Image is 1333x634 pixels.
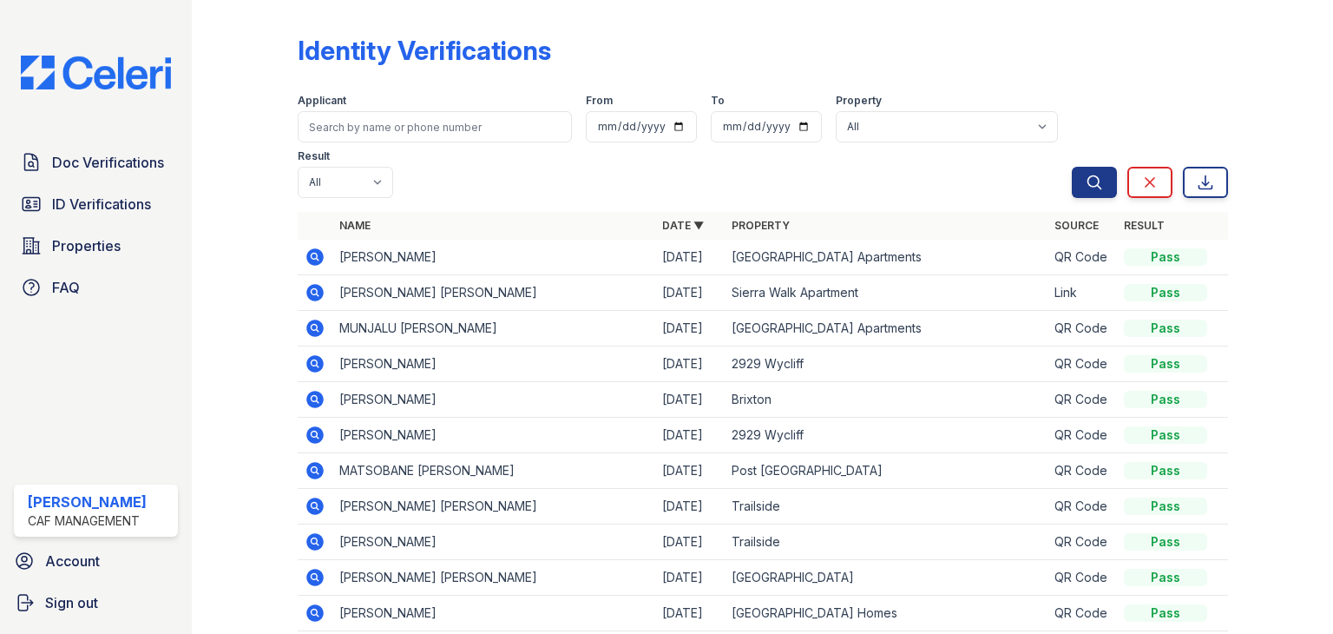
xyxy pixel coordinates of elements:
td: [DATE] [655,560,725,596]
td: [DATE] [655,275,725,311]
td: [DATE] [655,240,725,275]
span: FAQ [52,277,80,298]
td: QR Code [1047,453,1117,489]
a: Date ▼ [662,219,704,232]
a: Sign out [7,585,185,620]
span: Sign out [45,592,98,613]
div: Pass [1124,248,1207,266]
td: [PERSON_NAME] [332,382,655,418]
td: MUNJALU [PERSON_NAME] [332,311,655,347]
td: [DATE] [655,596,725,631]
div: Pass [1124,391,1207,408]
label: Applicant [298,94,346,108]
td: [GEOGRAPHIC_DATA] [725,560,1047,596]
a: ID Verifications [14,187,178,221]
td: [DATE] [655,382,725,418]
a: Property [732,219,790,232]
td: [PERSON_NAME] [332,525,655,560]
td: QR Code [1047,311,1117,347]
div: Pass [1124,604,1207,622]
div: Pass [1124,498,1207,515]
div: CAF Management [28,512,147,530]
td: QR Code [1047,382,1117,418]
td: [DATE] [655,525,725,560]
td: [DATE] [655,453,725,489]
td: [PERSON_NAME] [PERSON_NAME] [332,489,655,525]
img: CE_Logo_Blue-a8612792a0a2168367f1c8372b55b34899dd931a85d93a1a3d3e32e68fde9ad4.png [7,56,185,89]
td: [PERSON_NAME] [PERSON_NAME] [332,560,655,596]
td: 2929 Wycliff [725,418,1047,453]
span: Doc Verifications [52,152,164,173]
td: [PERSON_NAME] [332,347,655,382]
div: Pass [1124,569,1207,586]
input: Search by name or phone number [298,111,572,142]
span: Account [45,551,100,571]
td: [DATE] [655,489,725,525]
div: Pass [1124,533,1207,551]
a: Doc Verifications [14,145,178,180]
div: Pass [1124,462,1207,479]
td: MATSOBANE [PERSON_NAME] [332,453,655,489]
a: Account [7,544,185,578]
div: Pass [1124,426,1207,444]
div: Identity Verifications [298,35,551,66]
td: [PERSON_NAME] [332,418,655,453]
td: [GEOGRAPHIC_DATA] Homes [725,596,1047,631]
span: Properties [52,235,121,256]
td: QR Code [1047,525,1117,560]
td: QR Code [1047,347,1117,382]
div: [PERSON_NAME] [28,492,147,512]
td: [PERSON_NAME] [332,596,655,631]
td: Trailside [725,489,1047,525]
td: [DATE] [655,311,725,347]
td: Post [GEOGRAPHIC_DATA] [725,453,1047,489]
div: Pass [1124,355,1207,373]
td: [GEOGRAPHIC_DATA] Apartments [725,240,1047,275]
td: QR Code [1047,560,1117,596]
td: [GEOGRAPHIC_DATA] Apartments [725,311,1047,347]
td: Brixton [725,382,1047,418]
td: QR Code [1047,418,1117,453]
td: Sierra Walk Apartment [725,275,1047,311]
td: Link [1047,275,1117,311]
label: Result [298,149,330,163]
td: [DATE] [655,418,725,453]
div: Pass [1124,320,1207,337]
td: [PERSON_NAME] [332,240,655,275]
td: QR Code [1047,489,1117,525]
td: [DATE] [655,347,725,382]
div: Pass [1124,284,1207,301]
label: From [586,94,613,108]
td: QR Code [1047,240,1117,275]
a: Result [1124,219,1165,232]
a: Properties [14,228,178,263]
span: ID Verifications [52,194,151,215]
td: Trailside [725,525,1047,560]
label: To [711,94,725,108]
a: Name [339,219,371,232]
a: FAQ [14,270,178,305]
td: QR Code [1047,596,1117,631]
a: Source [1054,219,1099,232]
label: Property [836,94,882,108]
td: 2929 Wycliff [725,347,1047,382]
td: [PERSON_NAME] [PERSON_NAME] [332,275,655,311]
